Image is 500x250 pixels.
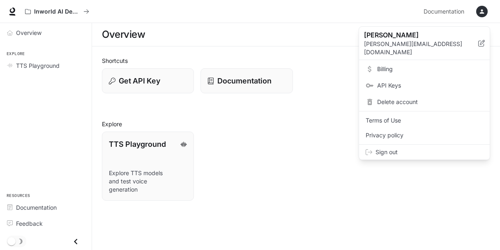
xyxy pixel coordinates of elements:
[377,81,483,90] span: API Keys
[377,65,483,73] span: Billing
[364,40,478,56] p: [PERSON_NAME][EMAIL_ADDRESS][DOMAIN_NAME]
[361,62,488,76] a: Billing
[361,95,488,109] div: Delete account
[361,78,488,93] a: API Keys
[366,116,483,125] span: Terms of Use
[377,98,483,106] span: Delete account
[359,145,490,160] div: Sign out
[361,128,488,143] a: Privacy policy
[361,113,488,128] a: Terms of Use
[376,148,483,156] span: Sign out
[366,131,483,139] span: Privacy policy
[364,30,465,40] p: [PERSON_NAME]
[359,27,490,60] div: [PERSON_NAME][PERSON_NAME][EMAIL_ADDRESS][DOMAIN_NAME]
